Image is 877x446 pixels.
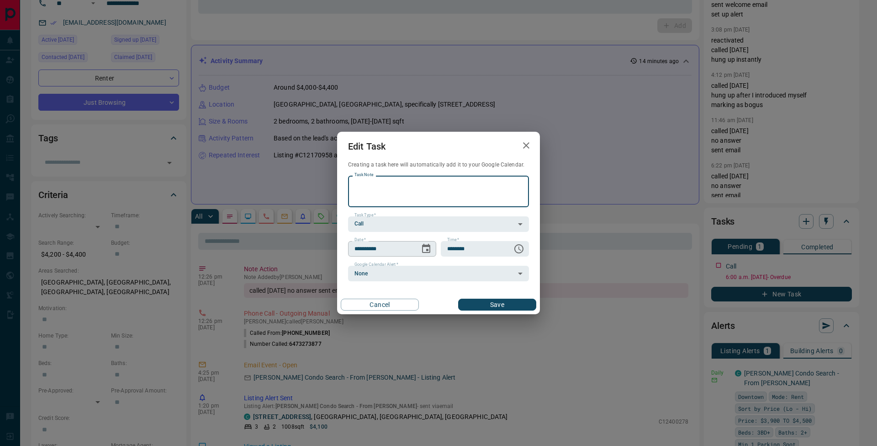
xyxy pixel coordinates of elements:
[354,237,366,243] label: Date
[417,240,435,258] button: Choose date, selected date is Sep 15, 2025
[348,216,529,232] div: Call
[458,299,536,311] button: Save
[510,240,528,258] button: Choose time, selected time is 6:00 AM
[337,132,396,161] h2: Edit Task
[341,299,419,311] button: Cancel
[348,161,529,169] p: Creating a task here will automatically add it to your Google Calendar.
[354,212,376,218] label: Task Type
[348,266,529,281] div: None
[354,172,373,178] label: Task Note
[447,237,459,243] label: Time
[354,262,398,268] label: Google Calendar Alert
